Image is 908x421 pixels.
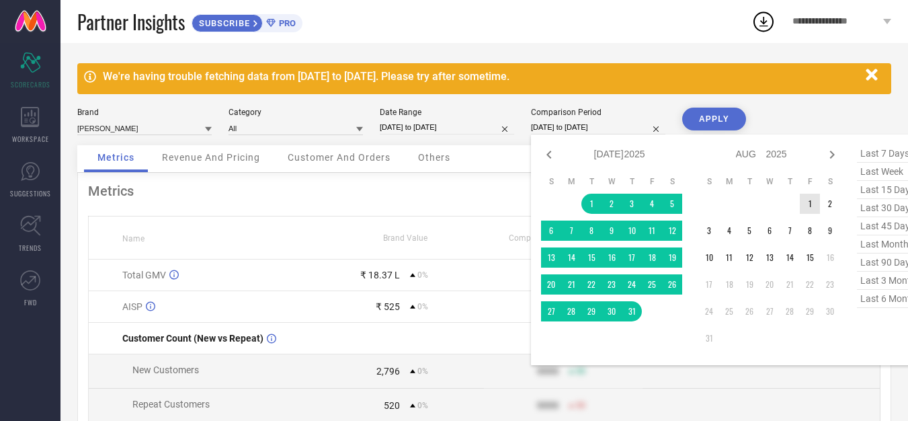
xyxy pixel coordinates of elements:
[132,399,210,410] span: Repeat Customers
[719,274,739,295] td: Mon Aug 18 2025
[602,301,622,321] td: Wed Jul 30 2025
[122,270,166,280] span: Total GMV
[531,120,665,135] input: Select comparison period
[780,301,800,321] td: Thu Aug 28 2025
[418,152,450,163] span: Others
[581,176,602,187] th: Tuesday
[642,194,662,214] td: Fri Jul 04 2025
[602,194,622,214] td: Wed Jul 02 2025
[800,274,820,295] td: Fri Aug 22 2025
[739,274,759,295] td: Tue Aug 19 2025
[820,176,840,187] th: Saturday
[719,176,739,187] th: Monday
[380,120,514,135] input: Select date range
[380,108,514,117] div: Date Range
[561,247,581,268] td: Mon Jul 14 2025
[541,247,561,268] td: Sun Jul 13 2025
[288,152,390,163] span: Customer And Orders
[541,147,557,163] div: Previous month
[581,274,602,295] td: Tue Jul 22 2025
[192,18,253,28] span: SUBSCRIBE
[417,401,428,410] span: 0%
[800,221,820,241] td: Fri Aug 08 2025
[77,8,185,36] span: Partner Insights
[820,194,840,214] td: Sat Aug 02 2025
[88,183,880,199] div: Metrics
[820,301,840,321] td: Sat Aug 30 2025
[384,400,400,411] div: 520
[122,234,145,243] span: Name
[642,221,662,241] td: Fri Jul 11 2025
[561,176,581,187] th: Monday
[132,365,199,375] span: New Customers
[103,70,859,83] div: We're having trouble fetching data from [DATE] to [DATE]. Please try after sometime.
[662,176,682,187] th: Saturday
[662,194,682,214] td: Sat Jul 05 2025
[11,79,50,89] span: SCORECARDS
[581,194,602,214] td: Tue Jul 01 2025
[376,366,400,377] div: 2,796
[622,221,642,241] td: Thu Jul 10 2025
[561,301,581,321] td: Mon Jul 28 2025
[800,301,820,321] td: Fri Aug 29 2025
[780,274,800,295] td: Thu Aug 21 2025
[739,247,759,268] td: Tue Aug 12 2025
[820,221,840,241] td: Sat Aug 09 2025
[417,302,428,311] span: 0%
[662,221,682,241] td: Sat Jul 12 2025
[192,11,302,32] a: SUBSCRIBEPRO
[537,366,559,377] div: 9999
[561,221,581,241] td: Mon Jul 07 2025
[719,301,739,321] td: Mon Aug 25 2025
[622,247,642,268] td: Thu Jul 17 2025
[800,247,820,268] td: Fri Aug 15 2025
[97,152,134,163] span: Metrics
[699,274,719,295] td: Sun Aug 17 2025
[820,274,840,295] td: Sat Aug 23 2025
[622,176,642,187] th: Thursday
[360,270,400,280] div: ₹ 18.37 L
[581,247,602,268] td: Tue Jul 15 2025
[759,221,780,241] td: Wed Aug 06 2025
[581,301,602,321] td: Tue Jul 29 2025
[122,301,142,312] span: AISP
[800,194,820,214] td: Fri Aug 01 2025
[759,301,780,321] td: Wed Aug 27 2025
[662,274,682,295] td: Sat Jul 26 2025
[19,243,42,253] span: TRENDS
[602,176,622,187] th: Wednesday
[751,9,776,34] div: Open download list
[699,301,719,321] td: Sun Aug 24 2025
[780,221,800,241] td: Thu Aug 07 2025
[622,274,642,295] td: Thu Jul 24 2025
[719,221,739,241] td: Mon Aug 04 2025
[662,247,682,268] td: Sat Jul 19 2025
[602,247,622,268] td: Wed Jul 16 2025
[719,247,739,268] td: Mon Aug 11 2025
[739,221,759,241] td: Tue Aug 05 2025
[229,108,363,117] div: Category
[824,147,840,163] div: Next month
[759,176,780,187] th: Wednesday
[602,274,622,295] td: Wed Jul 23 2025
[642,247,662,268] td: Fri Jul 18 2025
[699,328,719,348] td: Sun Aug 31 2025
[699,176,719,187] th: Sunday
[642,274,662,295] td: Fri Jul 25 2025
[642,176,662,187] th: Friday
[383,233,427,243] span: Brand Value
[162,152,260,163] span: Revenue And Pricing
[699,221,719,241] td: Sun Aug 03 2025
[537,400,559,411] div: 9999
[576,367,585,376] span: 50
[541,274,561,295] td: Sun Jul 20 2025
[417,367,428,376] span: 0%
[122,333,263,344] span: Customer Count (New vs Repeat)
[417,270,428,280] span: 0%
[780,176,800,187] th: Thursday
[739,176,759,187] th: Tuesday
[12,134,49,144] span: WORKSPACE
[541,301,561,321] td: Sun Jul 27 2025
[682,108,746,130] button: APPLY
[820,247,840,268] td: Sat Aug 16 2025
